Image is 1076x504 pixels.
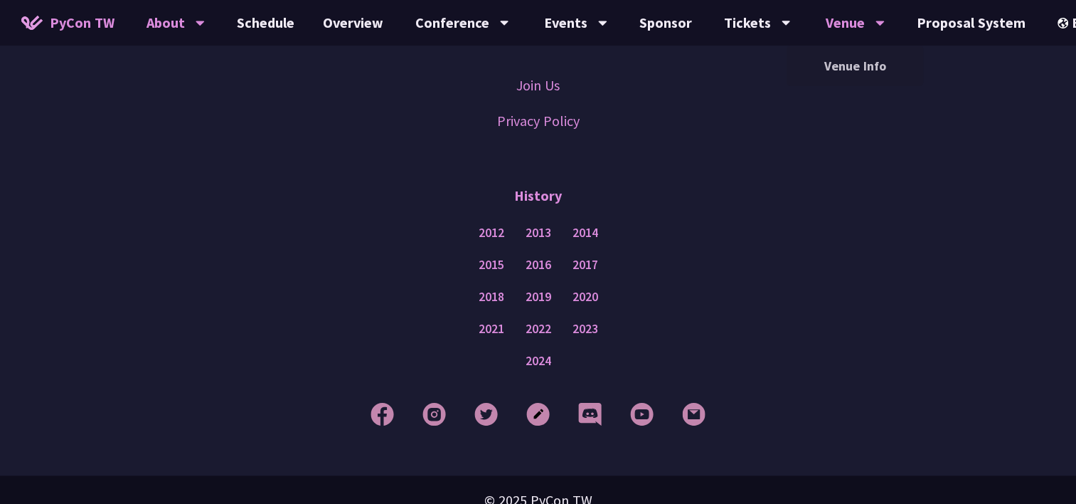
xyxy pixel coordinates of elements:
[572,320,598,338] a: 2023
[682,402,705,426] img: Email Footer Icon
[1058,18,1072,28] img: Locale Icon
[572,288,598,306] a: 2020
[497,110,580,132] a: Privacy Policy
[526,402,550,426] img: Blog Footer Icon
[526,224,551,242] a: 2013
[422,402,446,426] img: Instagram Footer Icon
[526,352,551,370] a: 2024
[578,402,602,426] img: Discord Footer Icon
[7,5,129,41] a: PyCon TW
[21,16,43,30] img: Home icon of PyCon TW 2025
[474,402,498,426] img: Twitter Footer Icon
[514,174,562,217] p: History
[479,320,504,338] a: 2021
[572,224,598,242] a: 2014
[787,49,923,83] a: Venue Info
[516,75,560,96] a: Join Us
[479,224,504,242] a: 2012
[572,256,598,274] a: 2017
[50,12,114,33] span: PyCon TW
[630,402,654,426] img: YouTube Footer Icon
[526,288,551,306] a: 2019
[526,320,551,338] a: 2022
[479,256,504,274] a: 2015
[526,256,551,274] a: 2016
[371,402,394,426] img: Facebook Footer Icon
[479,288,504,306] a: 2018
